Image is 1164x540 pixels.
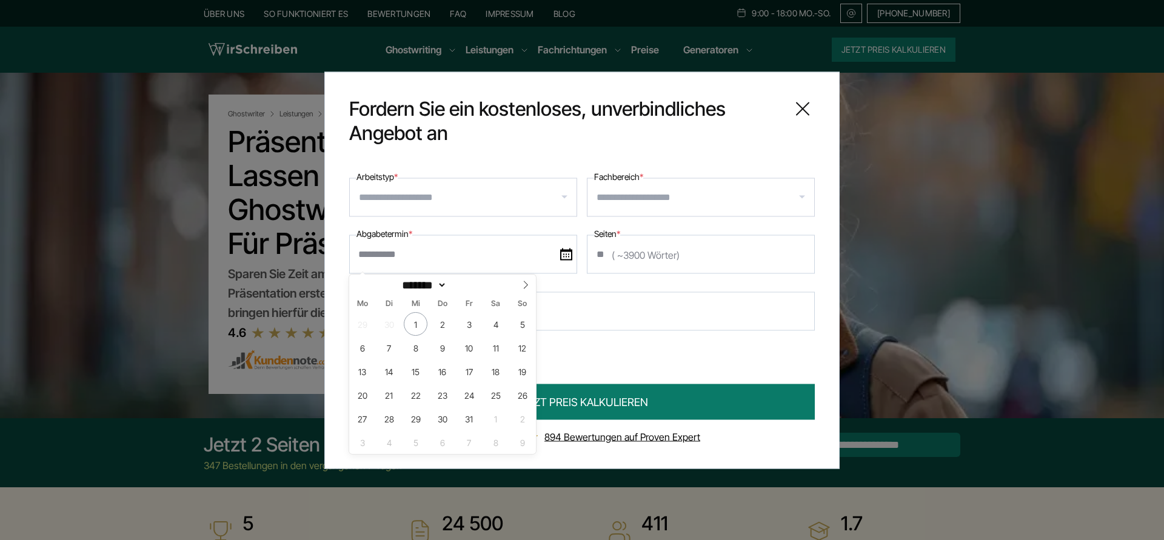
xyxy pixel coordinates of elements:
[447,279,487,292] input: Year
[510,336,534,359] span: Oktober 12, 2025
[376,300,403,308] span: Di
[510,407,534,430] span: November 2, 2025
[350,312,374,336] span: September 29, 2025
[403,300,429,308] span: Mi
[356,226,412,241] label: Abgabetermin
[377,336,401,359] span: Oktober 7, 2025
[457,383,481,407] span: Oktober 24, 2025
[377,383,401,407] span: Oktober 21, 2025
[483,300,509,308] span: Sa
[594,169,643,184] label: Fachbereich
[484,430,507,454] span: November 8, 2025
[430,430,454,454] span: November 6, 2025
[349,300,376,308] span: Mo
[516,393,648,410] span: JETZT PREIS KALKULIEREN
[430,312,454,336] span: Oktober 2, 2025
[457,336,481,359] span: Oktober 10, 2025
[457,430,481,454] span: November 7, 2025
[404,383,427,407] span: Oktober 22, 2025
[404,430,427,454] span: November 5, 2025
[484,407,507,430] span: November 1, 2025
[510,430,534,454] span: November 9, 2025
[457,407,481,430] span: Oktober 31, 2025
[356,169,398,184] label: Arbeitstyp
[404,336,427,359] span: Oktober 8, 2025
[430,407,454,430] span: Oktober 30, 2025
[510,383,534,407] span: Oktober 26, 2025
[510,359,534,383] span: Oktober 19, 2025
[404,312,427,336] span: Oktober 1, 2025
[456,300,483,308] span: Fr
[457,359,481,383] span: Oktober 17, 2025
[457,312,481,336] span: Oktober 3, 2025
[398,279,447,292] select: Month
[350,359,374,383] span: Oktober 13, 2025
[377,430,401,454] span: November 4, 2025
[404,359,427,383] span: Oktober 15, 2025
[594,226,620,241] label: Seiten
[429,300,456,308] span: Do
[544,430,700,442] a: 894 Bewertungen auf Proven Expert
[509,300,536,308] span: So
[484,383,507,407] span: Oktober 25, 2025
[349,384,815,419] button: JETZT PREIS KALKULIEREN
[350,383,374,407] span: Oktober 20, 2025
[377,407,401,430] span: Oktober 28, 2025
[377,312,401,336] span: September 30, 2025
[349,235,577,273] input: date
[430,336,454,359] span: Oktober 9, 2025
[430,383,454,407] span: Oktober 23, 2025
[510,312,534,336] span: Oktober 5, 2025
[484,359,507,383] span: Oktober 18, 2025
[349,96,781,145] span: Fordern Sie ein kostenloses, unverbindliches Angebot an
[560,248,572,260] img: date
[377,359,401,383] span: Oktober 14, 2025
[350,336,374,359] span: Oktober 6, 2025
[484,336,507,359] span: Oktober 11, 2025
[350,407,374,430] span: Oktober 27, 2025
[430,359,454,383] span: Oktober 16, 2025
[484,312,507,336] span: Oktober 4, 2025
[350,430,374,454] span: November 3, 2025
[404,407,427,430] span: Oktober 29, 2025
